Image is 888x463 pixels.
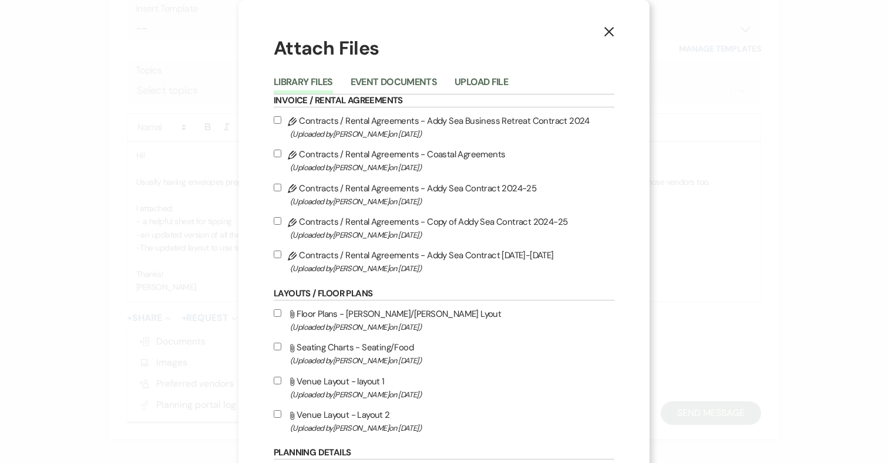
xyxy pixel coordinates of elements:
span: (Uploaded by [PERSON_NAME] on [DATE] ) [290,228,614,242]
span: (Uploaded by [PERSON_NAME] on [DATE] ) [290,388,614,401]
input: Contracts / Rental Agreements - Addy Sea Contract [DATE]-[DATE](Uploaded by[PERSON_NAME]on [DATE]) [274,251,281,258]
input: Venue Layout - Layout 2(Uploaded by[PERSON_NAME]on [DATE]) [274,410,281,418]
button: Library Files [274,77,333,94]
label: Contracts / Rental Agreements - Coastal Agreements [274,147,614,174]
span: (Uploaded by [PERSON_NAME] on [DATE] ) [290,262,614,275]
span: (Uploaded by [PERSON_NAME] on [DATE] ) [290,421,614,435]
span: (Uploaded by [PERSON_NAME] on [DATE] ) [290,195,614,208]
label: Contracts / Rental Agreements - Addy Sea Contract 2024-25 [274,181,614,208]
input: Contracts / Rental Agreements - Addy Sea Contract 2024-25(Uploaded by[PERSON_NAME]on [DATE]) [274,184,281,191]
h1: Attach Files [274,35,614,62]
input: Contracts / Rental Agreements - Addy Sea Business Retreat Contract 2024(Uploaded by[PERSON_NAME]o... [274,116,281,124]
label: Contracts / Rental Agreements - Copy of Addy Sea Contract 2024-25 [274,214,614,242]
input: Contracts / Rental Agreements - Copy of Addy Sea Contract 2024-25(Uploaded by[PERSON_NAME]on [DATE]) [274,217,281,225]
input: Floor Plans - [PERSON_NAME]/[PERSON_NAME] Lyout(Uploaded by[PERSON_NAME]on [DATE]) [274,309,281,317]
label: Contracts / Rental Agreements - Addy Sea Business Retreat Contract 2024 [274,113,614,141]
input: Venue Layout - layout 1(Uploaded by[PERSON_NAME]on [DATE]) [274,377,281,384]
span: (Uploaded by [PERSON_NAME] on [DATE] ) [290,161,614,174]
span: (Uploaded by [PERSON_NAME] on [DATE] ) [290,354,614,367]
label: Floor Plans - [PERSON_NAME]/[PERSON_NAME] Lyout [274,306,614,334]
button: Event Documents [351,77,437,94]
label: Venue Layout - Layout 2 [274,407,614,435]
label: Contracts / Rental Agreements - Addy Sea Contract [DATE]-[DATE] [274,248,614,275]
label: Venue Layout - layout 1 [274,374,614,401]
button: Upload File [455,77,508,94]
h6: Layouts / Floor Plans [274,288,614,300]
input: Contracts / Rental Agreements - Coastal Agreements(Uploaded by[PERSON_NAME]on [DATE]) [274,150,281,157]
h6: Planning Details [274,447,614,459]
input: Seating Charts - Seating/Food(Uploaded by[PERSON_NAME]on [DATE]) [274,343,281,350]
h6: Invoice / Rental Agreements [274,94,614,107]
span: (Uploaded by [PERSON_NAME] on [DATE] ) [290,127,614,141]
label: Seating Charts - Seating/Food [274,340,614,367]
span: (Uploaded by [PERSON_NAME] on [DATE] ) [290,320,614,334]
